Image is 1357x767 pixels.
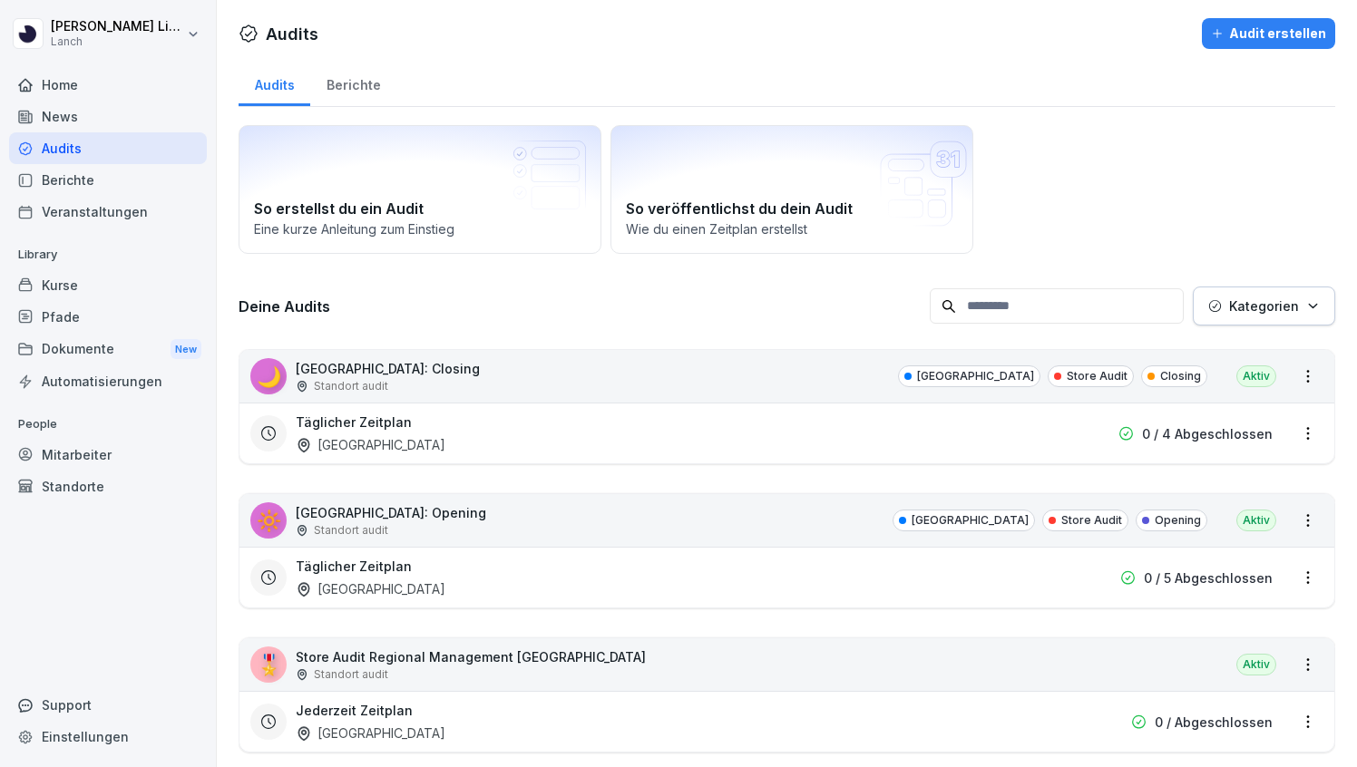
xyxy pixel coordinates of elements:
[296,647,646,666] p: Store Audit Regional Management [GEOGRAPHIC_DATA]
[9,164,207,196] a: Berichte
[626,219,958,238] p: Wie du einen Zeitplan erstellst
[250,502,287,539] div: 🔆
[610,125,973,254] a: So veröffentlichst du dein AuditWie du einen Zeitplan erstellst
[9,365,207,397] a: Automatisierungen
[1236,365,1276,387] div: Aktiv
[314,378,388,394] p: Standort audit
[250,646,287,683] div: 🎖️
[9,301,207,333] a: Pfade
[296,723,445,743] div: [GEOGRAPHIC_DATA]
[1202,18,1335,49] button: Audit erstellen
[9,69,207,101] a: Home
[314,522,388,539] p: Standort audit
[912,512,1029,529] p: [GEOGRAPHIC_DATA]
[254,198,586,219] h2: So erstellst du ein Audit
[626,198,958,219] h2: So veröffentlichst du dein Audit
[9,132,207,164] a: Audits
[296,413,412,432] h3: Täglicher Zeitplan
[296,579,445,598] div: [GEOGRAPHIC_DATA]
[9,196,207,228] a: Veranstaltungen
[296,503,486,522] p: [GEOGRAPHIC_DATA]: Opening
[239,60,310,106] a: Audits
[1155,512,1201,529] p: Opening
[9,439,207,471] a: Mitarbeiter
[1067,368,1128,384] p: Store Audit
[51,19,183,34] p: [PERSON_NAME] Link
[917,368,1034,384] p: [GEOGRAPHIC_DATA]
[1160,368,1201,384] p: Closing
[1155,713,1273,732] p: 0 / Abgeschlossen
[296,359,480,378] p: [GEOGRAPHIC_DATA]: Closing
[9,101,207,132] a: News
[314,666,388,683] p: Standort audit
[239,296,921,316] h3: Deine Audits
[250,358,287,394] div: 🌙
[9,471,207,502] a: Standorte
[9,333,207,366] div: Dokumente
[254,219,586,238] p: Eine kurze Anleitung zum Einstieg
[1211,24,1326,44] div: Audit erstellen
[266,22,318,46] h1: Audits
[1144,568,1273,587] p: 0 / 5 Abgeschlossen
[296,435,445,454] div: [GEOGRAPHIC_DATA]
[296,701,413,720] h3: Jederzeit Zeitplan
[1142,424,1273,443] p: 0 / 4 Abgeschlossen
[1236,510,1276,531] div: Aktiv
[9,721,207,752] a: Einstellungen
[171,339,201,360] div: New
[51,35,183,48] p: Lanch
[310,60,396,106] a: Berichte
[9,333,207,366] a: DokumenteNew
[296,557,412,576] h3: Täglicher Zeitplan
[1236,654,1276,675] div: Aktiv
[1061,512,1122,529] p: Store Audit
[9,240,207,269] p: Library
[239,125,601,254] a: So erstellst du ein AuditEine kurze Anleitung zum Einstieg
[9,689,207,721] div: Support
[1229,296,1299,316] p: Kategorien
[1193,286,1335,325] button: Kategorien
[9,410,207,439] p: People
[9,269,207,301] a: Kurse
